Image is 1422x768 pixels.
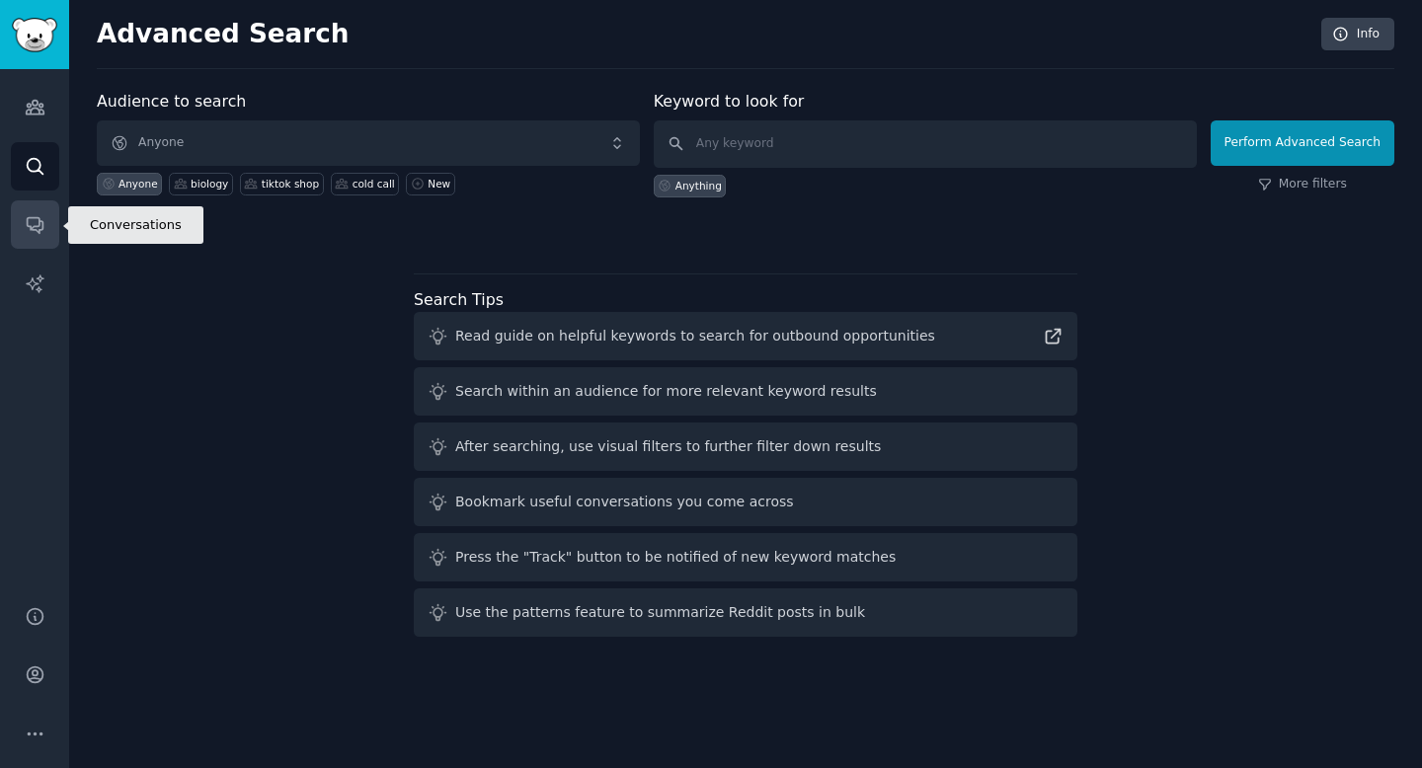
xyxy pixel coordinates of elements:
[455,492,794,512] div: Bookmark useful conversations you come across
[455,381,877,402] div: Search within an audience for more relevant keyword results
[1321,18,1394,51] a: Info
[191,177,228,191] div: biology
[414,290,504,309] label: Search Tips
[455,436,881,457] div: After searching, use visual filters to further filter down results
[455,326,935,346] div: Read guide on helpful keywords to search for outbound opportunities
[654,92,805,111] label: Keyword to look for
[353,177,395,191] div: cold call
[262,177,319,191] div: tiktok shop
[97,92,246,111] label: Audience to search
[97,19,1310,50] h2: Advanced Search
[428,177,450,191] div: New
[654,120,1197,168] input: Any keyword
[1211,120,1394,166] button: Perform Advanced Search
[675,179,722,192] div: Anything
[118,177,158,191] div: Anyone
[1258,176,1347,193] a: More filters
[455,547,896,568] div: Press the "Track" button to be notified of new keyword matches
[455,602,865,623] div: Use the patterns feature to summarize Reddit posts in bulk
[406,173,454,195] a: New
[12,18,57,52] img: GummySearch logo
[97,120,640,166] button: Anyone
